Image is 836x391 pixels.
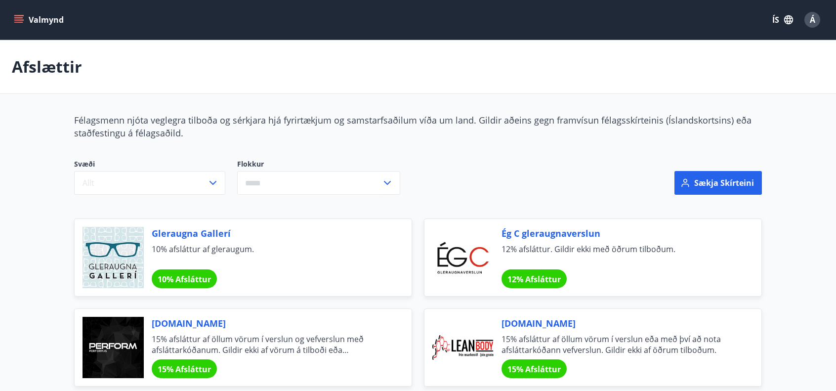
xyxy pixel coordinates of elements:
[158,364,211,375] span: 15% Afsláttur
[152,244,388,265] span: 10% afsláttur af gleraugum.
[502,227,738,240] span: Ég C gleraugnaverslun
[502,244,738,265] span: 12% afsláttur. Gildir ekki með öðrum tilboðum.
[74,114,752,139] span: Félagsmenn njóta veglegra tilboða og sérkjara hjá fyrirtækjum og samstarfsaðilum víða um land. Gi...
[12,11,68,29] button: menu
[158,274,211,285] span: 10% Afsláttur
[12,56,82,78] p: Afslættir
[74,159,225,171] span: Svæði
[507,274,561,285] span: 12% Afsláttur
[674,171,762,195] button: Sækja skírteini
[83,177,94,188] span: Allt
[502,334,738,355] span: 15% afsláttur af öllum vörum í verslun eða með því að nota afsláttarkóðann vefverslun. Gildir ekk...
[767,11,798,29] button: ÍS
[237,159,400,169] label: Flokkur
[74,171,225,195] button: Allt
[152,334,388,355] span: 15% afsláttur af öllum vörum í verslun og vefverslun með afsláttarkóðanum. Gildir ekki af vörum á...
[507,364,561,375] span: 15% Afsláttur
[152,227,388,240] span: Gleraugna Gallerí
[502,317,738,330] span: [DOMAIN_NAME]
[810,14,815,25] span: Á
[800,8,824,32] button: Á
[152,317,388,330] span: [DOMAIN_NAME]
